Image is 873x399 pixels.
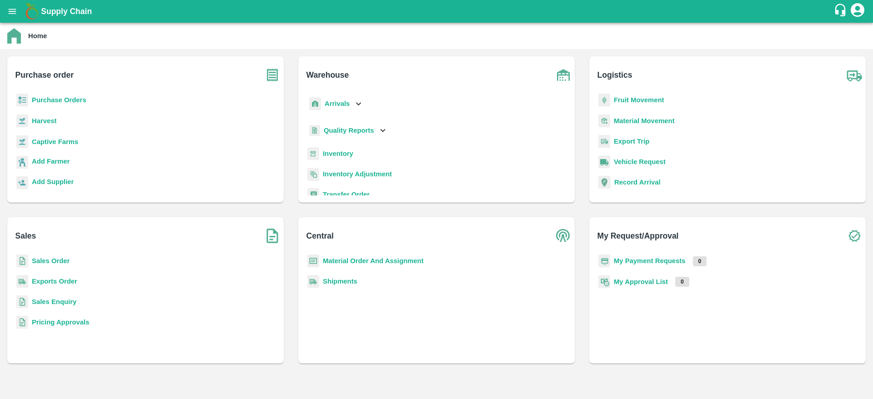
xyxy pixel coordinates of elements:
[306,229,334,242] b: Central
[16,114,28,128] img: harvest
[307,188,319,201] img: whTransfer
[32,158,70,165] b: Add Farmer
[41,7,92,16] b: Supply Chain
[323,278,357,285] a: Shipments
[307,121,388,140] div: Quality Reports
[261,224,284,247] img: soSales
[16,316,28,329] img: sales
[323,150,353,157] a: Inventory
[693,256,707,266] p: 0
[32,178,74,185] b: Add Supplier
[307,275,319,288] img: shipments
[598,275,610,289] img: approval
[15,69,74,81] b: Purchase order
[16,156,28,169] img: farmer
[675,277,689,287] p: 0
[598,135,610,148] img: delivery
[16,94,28,107] img: reciept
[309,97,321,110] img: whArrival
[614,179,661,186] a: Record Arrival
[323,170,392,178] a: Inventory Adjustment
[833,3,849,20] div: customer-support
[843,224,866,247] img: check
[32,298,76,305] a: Sales Enquiry
[32,117,56,125] a: Harvest
[598,114,610,128] img: material
[614,158,666,165] a: Vehicle Request
[614,117,675,125] a: Material Movement
[2,1,23,22] button: open drawer
[41,5,833,18] a: Supply Chain
[597,69,632,81] b: Logistics
[15,229,36,242] b: Sales
[323,191,370,198] a: Transfer Order
[306,69,349,81] b: Warehouse
[324,127,374,134] b: Quality Reports
[325,100,350,107] b: Arrivals
[7,28,21,44] img: home
[307,94,364,114] div: Arrivals
[16,176,28,190] img: supplier
[261,64,284,86] img: purchase
[32,96,86,104] a: Purchase Orders
[614,138,649,145] a: Export Trip
[849,2,866,21] div: account of current user
[552,224,575,247] img: central
[598,155,610,169] img: vehicle
[28,32,47,40] b: Home
[32,177,74,189] a: Add Supplier
[32,257,70,264] a: Sales Order
[843,64,866,86] img: truck
[307,147,319,160] img: whInventory
[323,257,424,264] a: Material Order And Assignment
[32,156,70,169] a: Add Farmer
[598,254,610,268] img: payment
[32,319,89,326] a: Pricing Approvals
[598,176,611,189] img: recordArrival
[614,96,664,104] a: Fruit Movement
[307,168,319,181] img: inventory
[309,125,320,136] img: qualityReport
[16,295,28,309] img: sales
[32,138,78,145] a: Captive Farms
[307,254,319,268] img: centralMaterial
[16,135,28,149] img: harvest
[598,94,610,107] img: fruit
[23,2,41,20] img: logo
[614,278,668,285] a: My Approval List
[16,254,28,268] img: sales
[552,64,575,86] img: warehouse
[32,278,77,285] a: Exports Order
[16,275,28,288] img: shipments
[597,229,679,242] b: My Request/Approval
[614,257,686,264] a: My Payment Requests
